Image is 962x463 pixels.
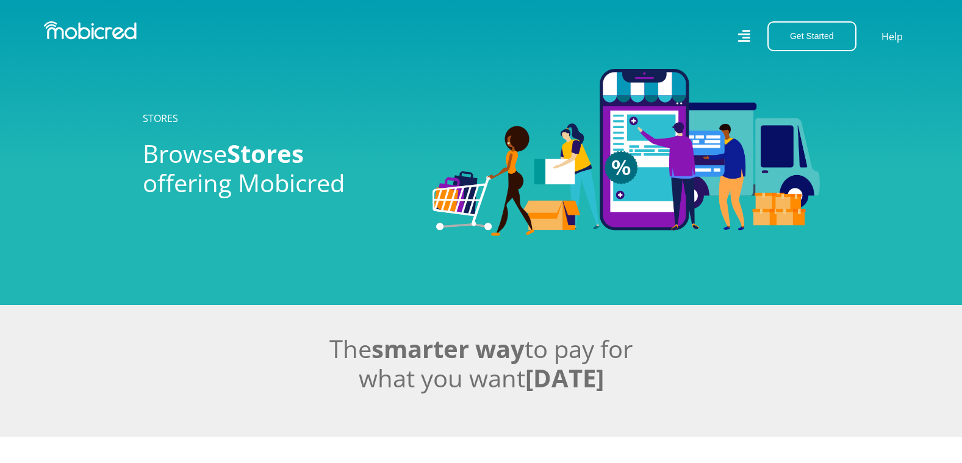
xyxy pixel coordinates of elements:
[881,29,903,45] a: Help
[767,21,856,51] button: Get Started
[44,21,137,40] img: Mobicred
[227,137,304,170] span: Stores
[433,69,820,236] img: Stores
[143,112,178,125] a: STORES
[143,139,414,198] h2: Browse offering Mobicred
[143,334,820,393] h2: The to pay for what you want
